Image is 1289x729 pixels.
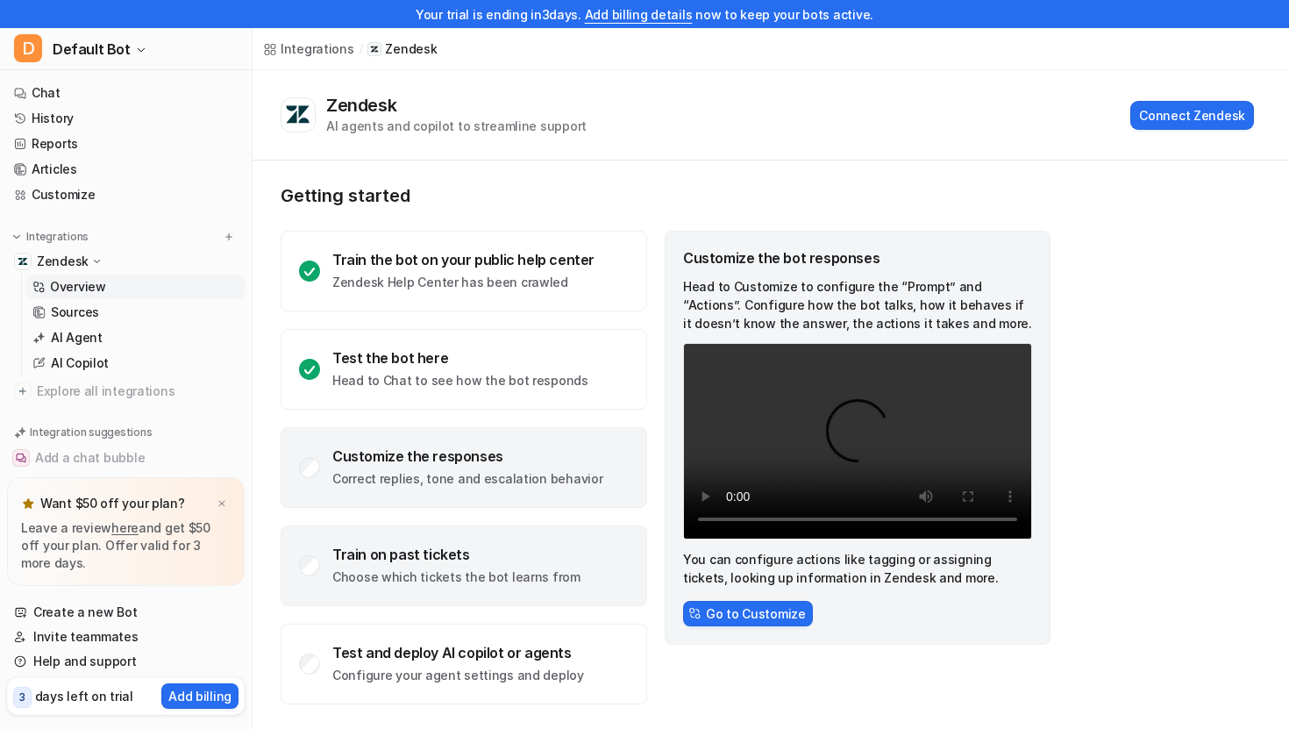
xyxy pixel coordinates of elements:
[7,157,245,182] a: Articles
[683,277,1032,332] p: Head to Customize to configure the “Prompt” and “Actions”. Configure how the bot talks, how it be...
[326,117,587,135] div: AI agents and copilot to streamline support
[1130,101,1254,130] button: Connect Zendesk
[53,37,131,61] span: Default Bot
[217,498,227,510] img: x
[332,372,588,390] p: Head to Chat to see how the bot responds
[37,253,89,270] p: Zendesk
[332,447,602,465] div: Customize the responses
[14,382,32,400] img: explore all integrations
[7,625,245,649] a: Invite teammates
[332,546,580,563] div: Train on past tickets
[7,600,245,625] a: Create a new Bot
[332,667,584,684] p: Configure your agent settings and deploy
[161,683,239,709] button: Add billing
[332,251,595,268] div: Train the bot on your public help center
[25,351,245,375] a: AI Copilot
[30,425,152,440] p: Integration suggestions
[14,34,42,62] span: D
[40,495,185,512] p: Want $50 off your plan?
[51,354,109,372] p: AI Copilot
[332,644,584,661] div: Test and deploy AI copilot or agents
[367,40,437,58] a: Zendesk
[25,325,245,350] a: AI Agent
[16,453,26,463] img: Add a chat bubble
[51,329,103,347] p: AI Agent
[688,607,701,619] img: CstomizeIcon
[21,519,231,572] p: Leave a review and get $50 off your plan. Offer valid for 3 more days.
[19,690,25,705] p: 3
[7,444,245,472] button: Add a chat bubbleAdd a chat bubble
[7,81,245,105] a: Chat
[7,379,245,404] a: Explore all integrations
[223,231,235,243] img: menu_add.svg
[111,520,139,535] a: here
[35,687,133,705] p: days left on trial
[7,106,245,131] a: History
[683,601,813,626] button: Go to Customize
[683,249,1032,267] div: Customize the bot responses
[21,497,35,511] img: star
[25,300,245,325] a: Sources
[332,568,580,586] p: Choose which tickets the bot learns from
[332,349,588,367] div: Test the bot here
[37,377,238,405] span: Explore all integrations
[11,231,23,243] img: expand menu
[360,41,363,57] span: /
[25,275,245,299] a: Overview
[285,104,311,125] img: Zendesk logo
[263,39,354,58] a: Integrations
[7,228,94,246] button: Integrations
[7,472,245,500] button: Add a public chat link
[281,185,1052,206] p: Getting started
[683,550,1032,587] p: You can configure actions like tagging or assigning tickets, looking up information in Zendesk an...
[281,39,354,58] div: Integrations
[7,649,245,674] a: Help and support
[18,256,28,267] img: Zendesk
[26,230,89,244] p: Integrations
[7,132,245,156] a: Reports
[326,95,403,116] div: Zendesk
[51,304,99,321] p: Sources
[683,343,1032,540] video: Your browser does not support the video tag.
[168,687,231,705] p: Add billing
[50,278,106,296] p: Overview
[385,40,437,58] p: Zendesk
[585,7,693,22] a: Add billing details
[332,274,595,291] p: Zendesk Help Center has been crawled
[7,182,245,207] a: Customize
[332,470,602,488] p: Correct replies, tone and escalation behavior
